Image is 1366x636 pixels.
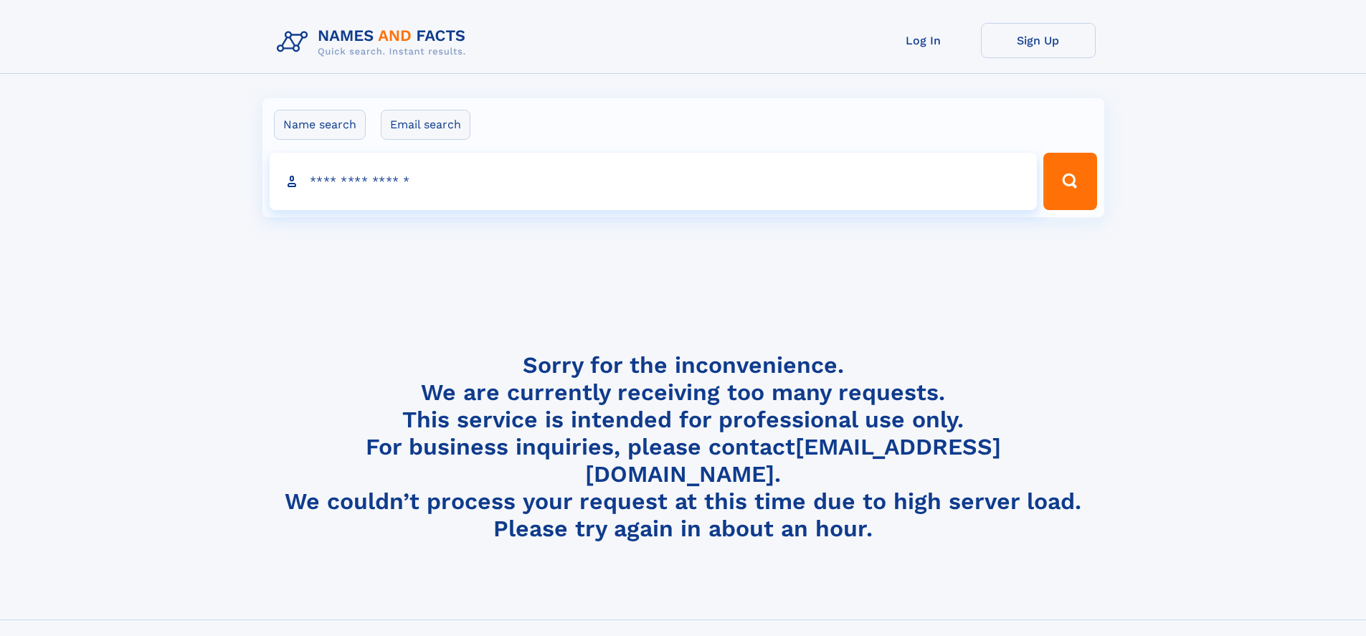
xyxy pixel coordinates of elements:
[271,351,1096,543] h4: Sorry for the inconvenience. We are currently receiving too many requests. This service is intend...
[1043,153,1096,210] button: Search Button
[271,23,478,62] img: Logo Names and Facts
[981,23,1096,58] a: Sign Up
[381,110,470,140] label: Email search
[270,153,1038,210] input: search input
[274,110,366,140] label: Name search
[585,433,1001,488] a: [EMAIL_ADDRESS][DOMAIN_NAME]
[866,23,981,58] a: Log In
